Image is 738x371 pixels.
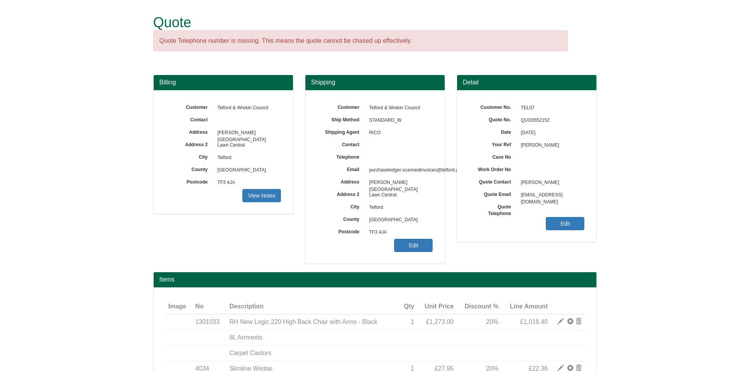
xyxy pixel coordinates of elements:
[365,127,433,139] span: RICO
[165,102,214,111] label: Customer
[365,102,433,114] span: Telford & Wrekin Council
[469,139,517,148] label: Your Ref
[153,15,568,30] h1: Quote
[214,127,281,139] span: [PERSON_NAME][GEOGRAPHIC_DATA]
[317,102,365,111] label: Customer
[214,139,281,152] span: Lawn Central
[317,127,365,136] label: Shipping Agent
[230,318,378,325] span: RH New Logic 220 High Back Chair with Arms - Black
[317,152,365,161] label: Telephone
[165,127,214,136] label: Address
[469,201,517,217] label: Quote Telephone
[469,114,517,123] label: Quote No.
[317,189,365,198] label: Address 2
[365,177,433,189] span: [PERSON_NAME][GEOGRAPHIC_DATA]
[517,177,585,189] span: [PERSON_NAME]
[230,334,263,341] span: 8L Armrests
[165,177,214,185] label: Postcode
[365,201,433,214] span: Telford
[311,79,439,86] h3: Shipping
[317,214,365,223] label: County
[317,114,365,123] label: Ship Method
[165,139,214,148] label: Address 2
[469,177,517,185] label: Quote Contact
[365,114,433,127] span: STANDARD_W
[192,314,226,330] td: 1301033
[226,299,399,315] th: Description
[317,164,365,173] label: Email
[165,164,214,173] label: County
[192,299,226,315] th: No
[463,79,591,86] h3: Detail
[517,189,585,201] span: [EMAIL_ADDRESS][DOMAIN_NAME]
[411,318,414,325] span: 1
[486,318,498,325] span: 20%
[160,79,287,86] h3: Billing
[520,318,548,325] span: £1,018.40
[230,350,272,356] span: Carpet Castors
[317,226,365,235] label: Postcode
[469,189,517,198] label: Quote Email
[317,177,365,185] label: Address
[165,299,193,315] th: Image
[153,30,568,52] div: Quote Telephone number is missing. This means the quote cannot be chased up effectively.
[501,299,551,315] th: Line Amount
[365,189,433,201] span: Lawn Central
[160,276,591,283] h2: Items
[242,189,281,202] a: View Notes
[365,214,433,226] span: [GEOGRAPHIC_DATA]
[214,102,281,114] span: Telford & Wrekin Council
[214,164,281,177] span: [GEOGRAPHIC_DATA]
[426,318,454,325] span: £1,273.00
[214,177,281,189] span: TF3 4JA
[365,226,433,239] span: TF3 4JA
[365,164,433,177] span: purchaseledger.scannedinvoices@telford.g
[517,102,585,114] span: TEL07
[469,164,517,173] label: Work Order No
[399,299,417,315] th: Qty
[469,152,517,161] label: Case No
[165,114,214,123] label: Contact
[517,114,585,127] span: QUO0552152
[417,299,457,315] th: Unit Price
[469,102,517,111] label: Customer No.
[317,139,365,148] label: Contact
[469,127,517,136] label: Date
[394,239,433,252] a: Edit
[517,127,585,139] span: [DATE]
[517,139,585,152] span: [PERSON_NAME]
[546,217,584,230] a: Edit
[214,152,281,164] span: Telford
[457,299,501,315] th: Discount %
[317,201,365,210] label: City
[165,152,214,161] label: City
